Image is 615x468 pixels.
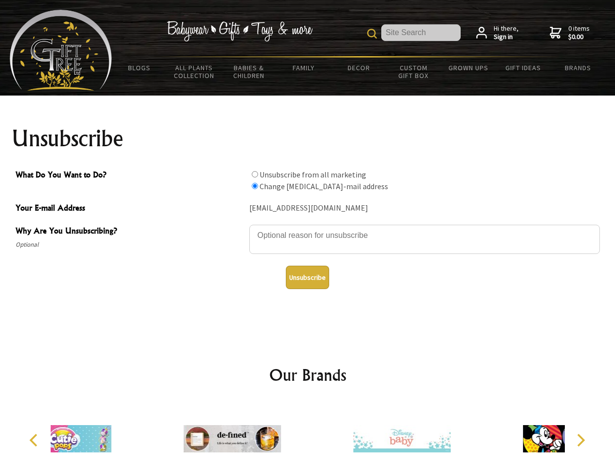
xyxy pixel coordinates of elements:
[260,170,366,179] label: Unsubscribe from all marketing
[331,58,386,78] a: Decor
[16,239,244,251] span: Optional
[249,201,600,216] div: [EMAIL_ADDRESS][DOMAIN_NAME]
[381,24,461,41] input: Site Search
[167,58,222,86] a: All Plants Collection
[260,181,388,191] label: Change [MEDICAL_DATA]-mail address
[10,10,112,91] img: Babyware - Gifts - Toys and more...
[494,33,519,41] strong: Sign in
[496,58,551,78] a: Gift Ideas
[12,127,604,150] h1: Unsubscribe
[570,429,591,451] button: Next
[19,363,596,387] h2: Our Brands
[167,21,313,41] img: Babywear - Gifts - Toys & more
[252,183,258,189] input: What Do You Want to Do?
[277,58,332,78] a: Family
[249,225,600,254] textarea: Why Are You Unsubscribing?
[494,24,519,41] span: Hi there,
[386,58,441,86] a: Custom Gift Box
[550,24,590,41] a: 0 items$0.00
[252,171,258,177] input: What Do You Want to Do?
[222,58,277,86] a: Babies & Children
[551,58,606,78] a: Brands
[441,58,496,78] a: Grown Ups
[112,58,167,78] a: BLOGS
[568,33,590,41] strong: $0.00
[367,29,377,39] img: product search
[568,24,590,41] span: 0 items
[286,266,329,289] button: Unsubscribe
[16,225,244,239] span: Why Are You Unsubscribing?
[16,202,244,216] span: Your E-mail Address
[16,169,244,183] span: What Do You Want to Do?
[24,429,46,451] button: Previous
[476,24,519,41] a: Hi there,Sign in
